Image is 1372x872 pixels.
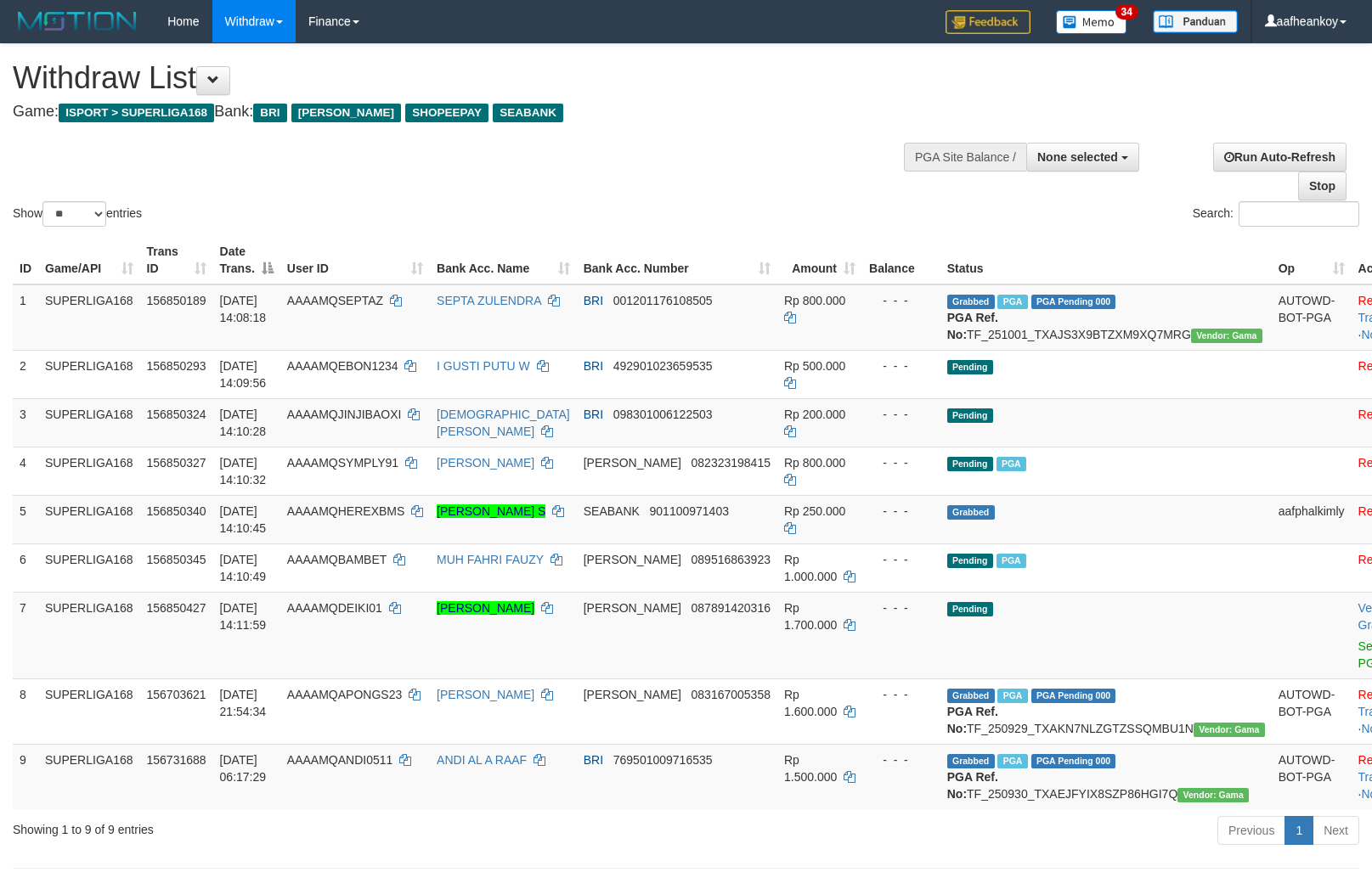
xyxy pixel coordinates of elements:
[437,553,544,566] a: MUH FAHRI FAUZY
[947,754,995,768] span: Grabbed
[997,554,1026,568] span: Marked by aafsengchandara
[437,359,530,373] a: I GUSTI PUTU W
[1191,329,1262,343] span: Vendor URL: https://trx31.1velocity.biz
[13,678,38,744] td: 8
[997,754,1027,768] span: Marked by aafromsomean
[147,359,206,373] span: 156850293
[405,104,488,122] span: SHOPEEPAY
[220,601,267,632] span: [DATE] 14:11:59
[869,551,934,568] div: - - -
[220,504,267,535] span: [DATE] 14:10:45
[147,504,206,518] span: 156850340
[13,495,38,543] td: 5
[493,104,563,122] span: SEABANK
[1217,816,1285,845] a: Previous
[784,359,845,373] span: Rp 500.000
[437,504,545,518] a: [PERSON_NAME] S
[1272,284,1352,351] td: AUTOWD-BOT-PGA
[437,408,570,438] a: [DEMOGRAPHIC_DATA][PERSON_NAME]
[437,688,534,701] a: [PERSON_NAME]
[140,236,213,284] th: Trans ID: activate to sort column ascending
[1213,143,1347,172] a: Run Auto-Refresh
[997,457,1026,471] span: Marked by aafsengchandara
[584,359,603,373] span: BRI
[947,311,998,341] b: PGA Ref. No:
[947,360,993,374] span: Pending
[613,359,713,373] span: Copy 492901023659535 to clipboard
[613,294,713,307] span: Copy 001201176108505 to clipboard
[692,688,771,701] span: Copy 083167005358 to clipboard
[784,601,837,632] span: Rp 1.700.000
[997,689,1027,703] span: Marked by aafchhiseyha
[38,495,140,543] td: SUPERLIGA168
[1284,816,1313,845] a: 1
[869,503,934,520] div: - - -
[38,592,140,678] td: SUPERLIGA168
[13,814,559,838] div: Showing 1 to 9 of 9 entries
[13,398,38,447] td: 3
[220,359,267,390] span: [DATE] 14:09:56
[1194,723,1265,737] span: Vendor URL: https://trx31.1velocity.biz
[784,408,845,421] span: Rp 200.000
[1298,172,1347,200] a: Stop
[862,236,940,284] th: Balance
[613,753,713,767] span: Copy 769501009716535 to clipboard
[220,294,267,324] span: [DATE] 14:08:18
[784,753,837,784] span: Rp 1.500.000
[777,236,862,284] th: Amount: activate to sort column ascending
[287,553,387,566] span: AAAAMQBAMBET
[584,601,681,615] span: [PERSON_NAME]
[1193,201,1359,227] label: Search:
[947,705,998,735] b: PGA Ref. No:
[13,284,38,351] td: 1
[38,543,140,592] td: SUPERLIGA168
[430,236,577,284] th: Bank Acc. Name: activate to sort column ascending
[220,408,267,438] span: [DATE] 14:10:28
[42,201,106,227] select: Showentries
[38,236,140,284] th: Game/API: activate to sort column ascending
[869,686,934,703] div: - - -
[946,10,1030,34] img: Feedback.jpg
[38,284,140,351] td: SUPERLIGA168
[784,553,837,583] span: Rp 1.000.000
[147,553,206,566] span: 156850345
[1313,816,1359,845] a: Next
[947,295,995,309] span: Grabbed
[147,753,206,767] span: 156731688
[947,505,995,520] span: Grabbed
[59,104,214,122] span: ISPORT > SUPERLIGA168
[584,294,603,307] span: BRI
[437,294,541,307] a: SEPTA ZULENDRA
[437,456,534,470] a: [PERSON_NAME]
[291,104,401,122] span: [PERSON_NAME]
[784,456,845,470] span: Rp 800.000
[38,744,140,809] td: SUPERLIGA168
[38,678,140,744] td: SUPERLIGA168
[13,350,38,398] td: 2
[13,744,38,809] td: 9
[784,504,845,518] span: Rp 250.000
[1272,678,1352,744] td: AUTOWD-BOT-PGA
[220,688,267,718] span: [DATE] 21:54:34
[38,398,140,447] td: SUPERLIGA168
[650,504,729,518] span: Copy 901100971403 to clipboard
[904,143,1026,172] div: PGA Site Balance /
[869,357,934,374] div: - - -
[584,553,681,566] span: [PERSON_NAME]
[287,408,402,421] span: AAAAMQJINJIBAOXI
[1272,495,1352,543] td: aafphalkimly
[1031,754,1116,768] span: PGA Pending
[784,294,845,307] span: Rp 800.000
[940,236,1272,284] th: Status
[692,456,771,470] span: Copy 082323198415 to clipboard
[220,753,267,784] span: [DATE] 06:17:29
[1026,143,1139,172] button: None selected
[869,751,934,768] div: - - -
[280,236,430,284] th: User ID: activate to sort column ascending
[287,359,398,373] span: AAAAMQEBON1234
[940,284,1272,351] td: TF_251001_TXAJS3X9BTZXM9XQ7MRG
[13,201,142,227] label: Show entries
[147,688,206,701] span: 156703621
[869,292,934,309] div: - - -
[947,770,998,801] b: PGA Ref. No:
